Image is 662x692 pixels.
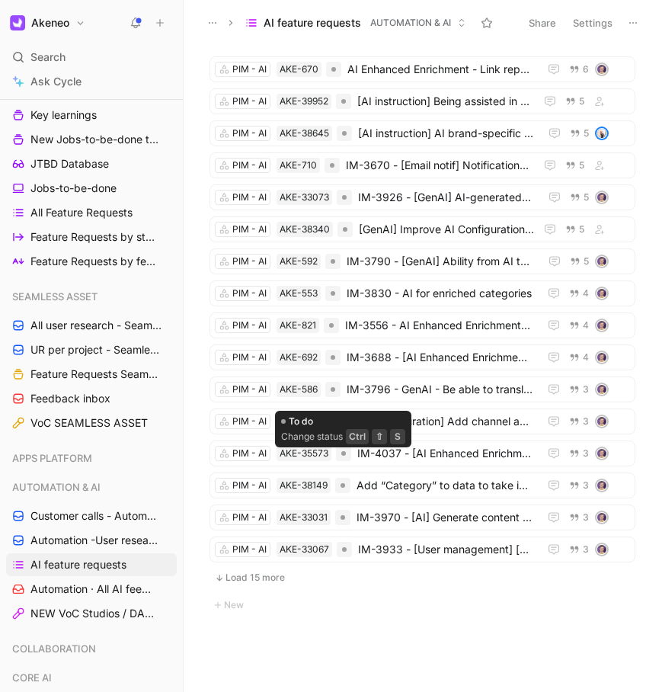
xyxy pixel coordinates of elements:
[6,447,177,474] div: APPS PLATFORM
[155,205,171,220] button: View actions
[232,286,267,301] div: PIM - AI
[232,62,267,77] div: PIM - AI
[30,342,162,357] span: UR per project - Seamless assets (Marion)
[583,417,589,426] span: 3
[209,408,635,434] a: PIM - AIAKE-38735[AI configuration] Add channel and locale to configurations3avatar
[12,289,98,304] span: SEAMLESS ASSET
[6,46,177,69] div: Search
[280,286,318,301] div: AKE-553
[6,338,177,361] a: UR per project - Seamless assets (Marion)
[579,225,584,234] span: 5
[280,254,318,269] div: AKE-592
[583,513,589,522] span: 3
[30,132,163,147] span: New Jobs-to-be-done to review ([PERSON_NAME])
[583,321,589,330] span: 4
[583,449,589,458] span: 3
[357,444,532,463] span: IM-4037 - [AI Enhanced Enrichment] Enable prompts per channel on scopable attributes
[280,158,317,173] div: AKE-710
[30,508,162,524] span: Customer calls - Automation ([PERSON_NAME])
[280,222,330,237] div: AKE-38340
[280,190,329,205] div: AKE-33073
[584,129,589,138] span: 5
[155,391,171,406] button: View actions
[209,344,635,370] a: PIM - AIAKE-692IM-3688 - [AI Enhanced Enrichment] enable prompts per locale on localizable attrib...
[280,382,318,397] div: AKE-586
[562,157,587,174] button: 5
[6,12,89,34] button: AkeneoAkeneo
[6,177,177,200] a: Jobs-to-be-done
[30,254,157,269] span: Feature Requests by feature
[6,152,177,175] a: JTBD Database
[579,161,584,170] span: 5
[163,132,178,147] button: View actions
[232,126,267,141] div: PIM - AI
[583,353,589,362] span: 4
[567,253,592,270] button: 5
[155,557,171,572] button: View actions
[30,557,126,572] span: AI feature requests
[6,529,177,552] a: Automation -User research per project
[579,97,584,106] span: 5
[370,15,451,30] span: AUTOMATION & AI
[596,544,607,555] img: avatar
[30,205,133,220] span: All Feature Requests
[583,481,589,490] span: 3
[566,541,592,558] button: 3
[232,542,267,557] div: PIM - AI
[358,540,532,559] span: IM-3933 - [User management] [notifications] Mail notifications for PIM activities (products creat...
[583,65,589,74] span: 6
[30,107,97,123] span: Key learnings
[209,537,635,562] a: PIM - AIAKE-33067IM-3933 - [User management] [notifications] Mail notifications for PIM activitie...
[359,220,535,239] span: [GenAI] Improve AI Configuration Formatting
[6,602,177,625] a: NEW VoC Studios / DAM & Automation
[232,446,267,461] div: PIM - AI
[6,637,177,660] div: COLLABORATION
[584,193,589,202] span: 5
[280,350,318,365] div: AKE-692
[357,476,532,495] span: Add “Category” to data to take into account
[596,256,607,267] img: avatar
[346,156,529,175] span: IM-3670 - [Email notif] Notifications on certain product changes.
[596,64,607,75] img: avatar
[160,533,175,548] button: View actions
[6,637,177,665] div: COLLABORATION
[567,189,592,206] button: 5
[347,348,532,367] span: IM-3688 - [AI Enhanced Enrichment] enable prompts per locale on localizable attributes
[6,412,177,434] a: VoC SEAMLESS ASSET
[209,152,635,178] a: PIM - AIAKE-710IM-3670 - [Email notif] Notifications on certain product changes.5
[30,581,158,597] span: Automation · All AI feedbacks
[30,72,82,91] span: Ask Cycle
[209,473,635,498] a: PIM - AIAKE-38149Add “Category” to data to take into account3avatar
[155,415,171,431] button: View actions
[6,666,177,689] div: CORE AI
[562,93,587,110] button: 5
[6,201,177,224] a: All Feature Requests
[596,192,607,203] img: avatar
[30,391,110,406] span: Feedback inbox
[30,229,157,245] span: Feature Requests by status
[157,229,172,245] button: View actions
[6,226,177,248] a: Feature Requests by status
[596,480,607,491] img: avatar
[209,376,635,402] a: PIM - AIAKE-586IM-3796 - GenAI - Be able to translate from a custom Local3avatar
[161,606,176,621] button: View actions
[583,385,589,394] span: 3
[280,126,329,141] div: AKE-38645
[209,120,635,146] a: PIM - AIAKE-38645[AI instruction] AI brand-specific tone-of-voice5avatar
[6,363,177,386] a: Feature Requests Seamless Assets
[596,320,607,331] img: avatar
[12,670,52,685] span: CORE AI
[566,349,592,366] button: 4
[208,596,637,614] button: New
[30,533,160,548] span: Automation -User research per project
[30,367,159,382] span: Feature Requests Seamless Assets
[155,107,171,123] button: View actions
[357,412,532,431] span: [AI configuration] Add channel and locale to configurations
[232,254,267,269] div: PIM - AI
[357,92,535,111] span: [AI instruction] Being assisted in writing prompts (onboard, iterate with AI)
[162,508,177,524] button: View actions
[566,317,592,334] button: 4
[232,318,267,333] div: PIM - AI
[30,156,109,171] span: JTBD Database
[155,181,171,196] button: View actions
